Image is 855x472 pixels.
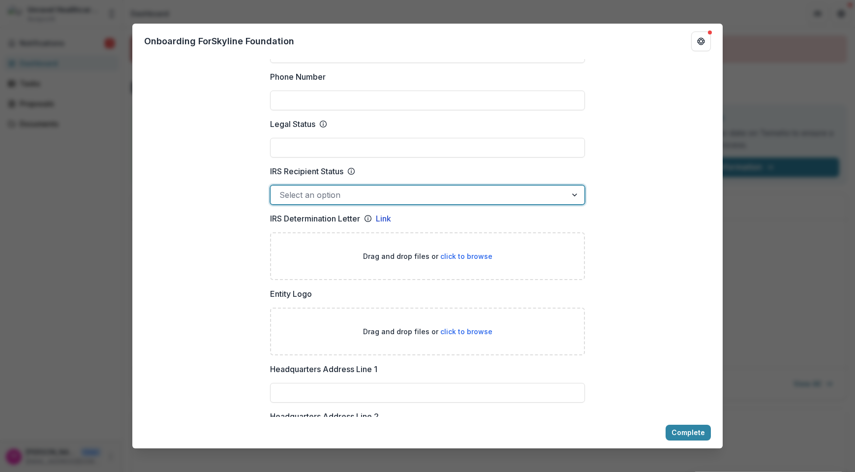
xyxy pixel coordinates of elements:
p: Phone Number [270,71,326,83]
span: click to browse [440,327,492,336]
p: IRS Recipient Status [270,165,343,177]
p: Entity Logo [270,288,312,300]
p: Headquarters Address Line 1 [270,363,377,375]
button: Complete [666,425,711,441]
p: Drag and drop files or [363,326,492,337]
p: Onboarding For Skyline Foundation [144,34,294,48]
p: IRS Determination Letter [270,213,360,224]
p: Legal Status [270,118,315,130]
span: click to browse [440,252,492,260]
button: Get Help [691,31,711,51]
p: Drag and drop files or [363,251,492,261]
p: Headquarters Address Line 2 [270,410,379,422]
a: Link [376,213,391,224]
